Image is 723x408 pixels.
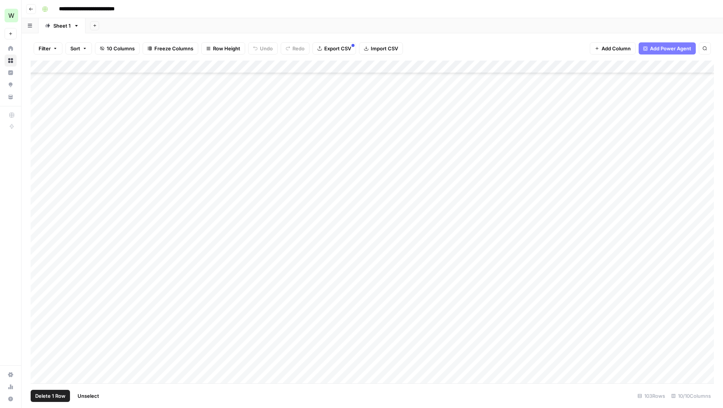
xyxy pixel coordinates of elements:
[8,11,14,20] span: W
[5,55,17,67] a: Browse
[53,22,71,30] div: Sheet 1
[154,45,193,52] span: Freeze Columns
[39,45,51,52] span: Filter
[634,390,668,402] div: 103 Rows
[5,393,17,405] button: Help + Support
[371,45,398,52] span: Import CSV
[602,45,631,52] span: Add Column
[78,392,99,400] span: Unselect
[260,45,273,52] span: Undo
[359,42,403,55] button: Import CSV
[34,42,62,55] button: Filter
[5,79,17,91] a: Opportunities
[39,18,86,33] a: Sheet 1
[5,67,17,79] a: Insights
[292,45,305,52] span: Redo
[201,42,245,55] button: Row Height
[281,42,309,55] button: Redo
[5,42,17,55] a: Home
[5,381,17,393] a: Usage
[650,45,691,52] span: Add Power Agent
[95,42,140,55] button: 10 Columns
[668,390,714,402] div: 10/10 Columns
[65,42,92,55] button: Sort
[5,91,17,103] a: Your Data
[5,6,17,25] button: Workspace: Workspace1
[248,42,278,55] button: Undo
[107,45,135,52] span: 10 Columns
[639,42,696,55] button: Add Power Agent
[73,390,104,402] button: Unselect
[5,369,17,381] a: Settings
[213,45,240,52] span: Row Height
[70,45,80,52] span: Sort
[35,392,65,400] span: Delete 1 Row
[313,42,356,55] button: Export CSV
[143,42,198,55] button: Freeze Columns
[590,42,636,55] button: Add Column
[31,390,70,402] button: Delete 1 Row
[324,45,351,52] span: Export CSV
